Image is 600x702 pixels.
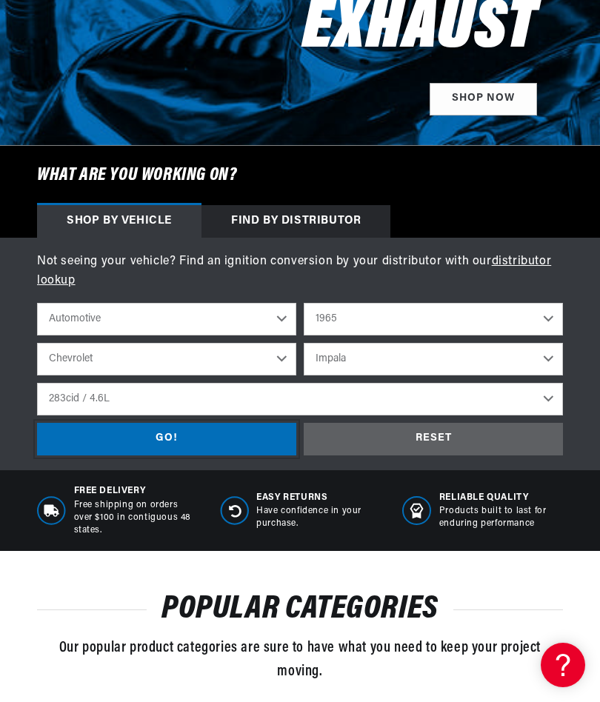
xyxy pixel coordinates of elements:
p: Free shipping on orders over $100 in contiguous 48 states. [74,499,198,536]
span: Free Delivery [74,485,198,498]
select: Year [304,303,563,335]
div: RESET [304,423,563,456]
select: Ride Type [37,303,296,335]
a: SHOP NOW [430,83,537,116]
span: Easy Returns [256,492,380,504]
div: Shop by vehicle [37,205,201,238]
div: GO! [37,423,296,456]
h2: POPULAR CATEGORIES [37,595,563,624]
p: Products built to last for enduring performance [439,505,563,530]
span: Our popular product categories are sure to have what you need to keep your project moving. [59,641,541,679]
p: Not seeing your vehicle? Find an ignition conversion by your distributor with our [37,253,563,290]
div: Find by Distributor [201,205,390,238]
select: Model [304,343,563,375]
select: Engine [37,383,563,415]
select: Make [37,343,296,375]
span: RELIABLE QUALITY [439,492,563,504]
p: Have confidence in your purchase. [256,505,380,530]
